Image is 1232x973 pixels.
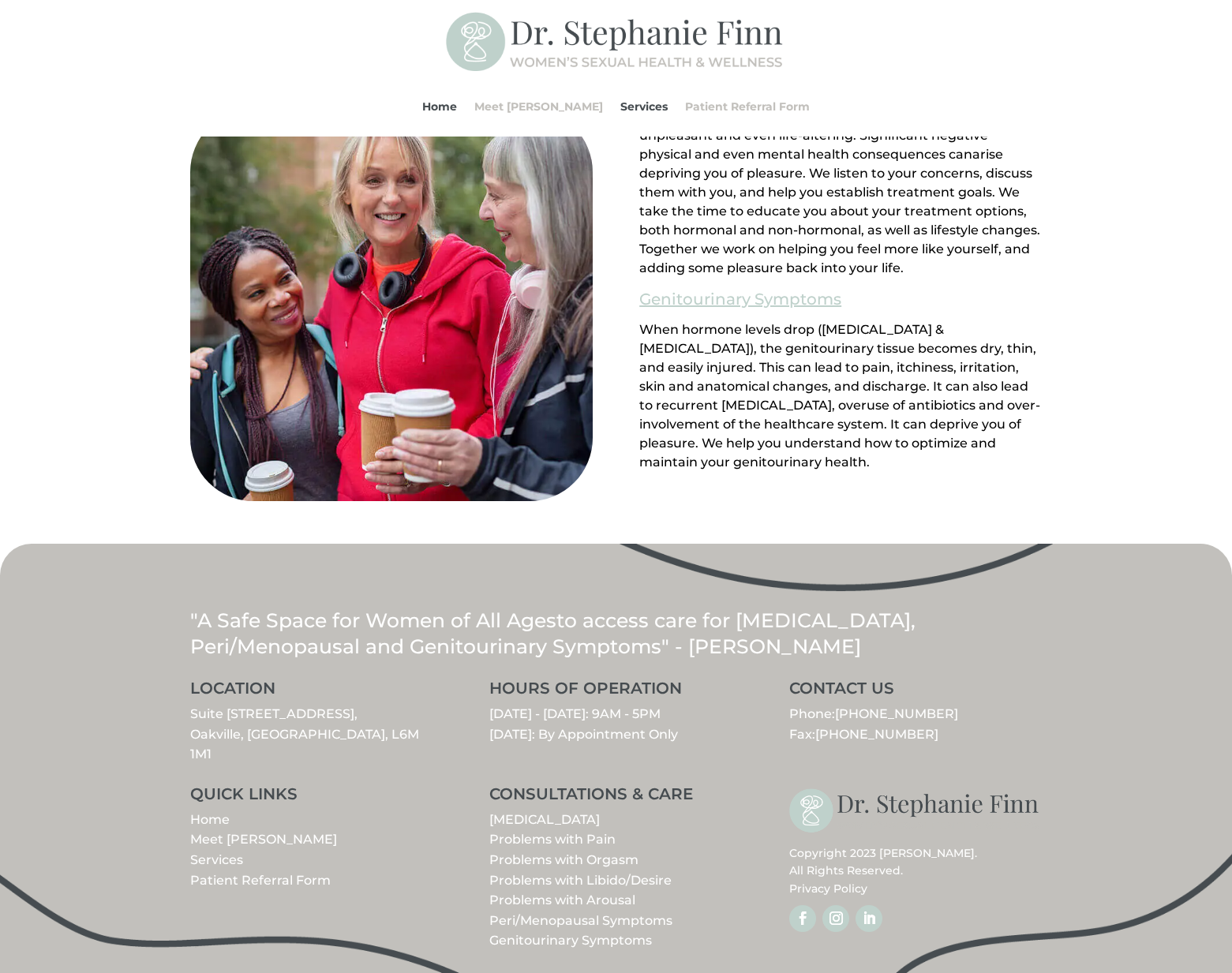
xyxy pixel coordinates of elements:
[489,913,672,928] a: Peri/Menopausal Symptoms
[489,812,600,827] a: [MEDICAL_DATA]
[789,844,1042,897] p: Copyright 2023 [PERSON_NAME]. All Rights Reserved.
[489,893,635,908] a: Problems with Arousal
[190,109,593,501] img: All-Ages-Pleasure-MD-Ontario-Women-Sexual-Health-and-Wellness
[190,873,331,888] a: Patient Referral Form
[489,704,742,744] p: [DATE] - [DATE]: 9AM - 5PM [DATE]: By Appointment Only
[639,320,1042,472] div: Page 2
[789,680,1042,704] h3: CONTACT US
[856,905,882,932] a: Follow on LinkedIn
[190,706,419,762] a: Suite [STREET_ADDRESS],Oakville, [GEOGRAPHIC_DATA], L6M 1M1
[190,812,230,827] a: Home
[190,608,1043,659] p: "A Safe Space for Women of All Ages
[489,852,638,867] a: Problems with Orgasm
[190,786,443,810] h3: QUICK LINKS
[789,786,1042,836] img: stephanie-finn-logo-dark
[190,608,916,658] span: to access care for [MEDICAL_DATA], Peri/Menopausal and Genitourinary Symptoms" - [PERSON_NAME]
[422,77,457,137] a: Home
[489,933,652,948] a: Genitourinary Symptoms
[685,77,810,137] a: Patient Referral Form
[190,832,337,847] a: Meet [PERSON_NAME]
[822,905,849,932] a: Follow on Instagram
[620,77,668,137] a: Services
[489,832,616,847] a: Problems with Pain
[190,680,443,704] h3: LOCATION
[190,852,243,867] a: Services
[835,706,958,721] a: [PHONE_NUMBER]
[639,51,1042,278] p: arise depriving you of pleasure. We listen to your concerns, discuss them with you, and help you ...
[789,881,867,896] a: Privacy Policy
[489,873,672,888] a: Problems with Libido/Desire
[789,704,1042,744] p: Phone: Fax:
[639,322,1040,470] span: When hormone levels drop ([MEDICAL_DATA] & [MEDICAL_DATA]), the genitourinary tissue becomes dry,...
[789,905,816,932] a: Follow on Facebook
[815,727,938,742] span: [PHONE_NUMBER]
[489,786,742,810] h3: CONSULTATIONS & CARE
[639,286,841,312] a: Genitourinary Symptoms
[474,77,603,137] a: Meet [PERSON_NAME]
[639,51,1042,278] div: Page 1
[489,680,742,704] h3: HOURS OF OPERATION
